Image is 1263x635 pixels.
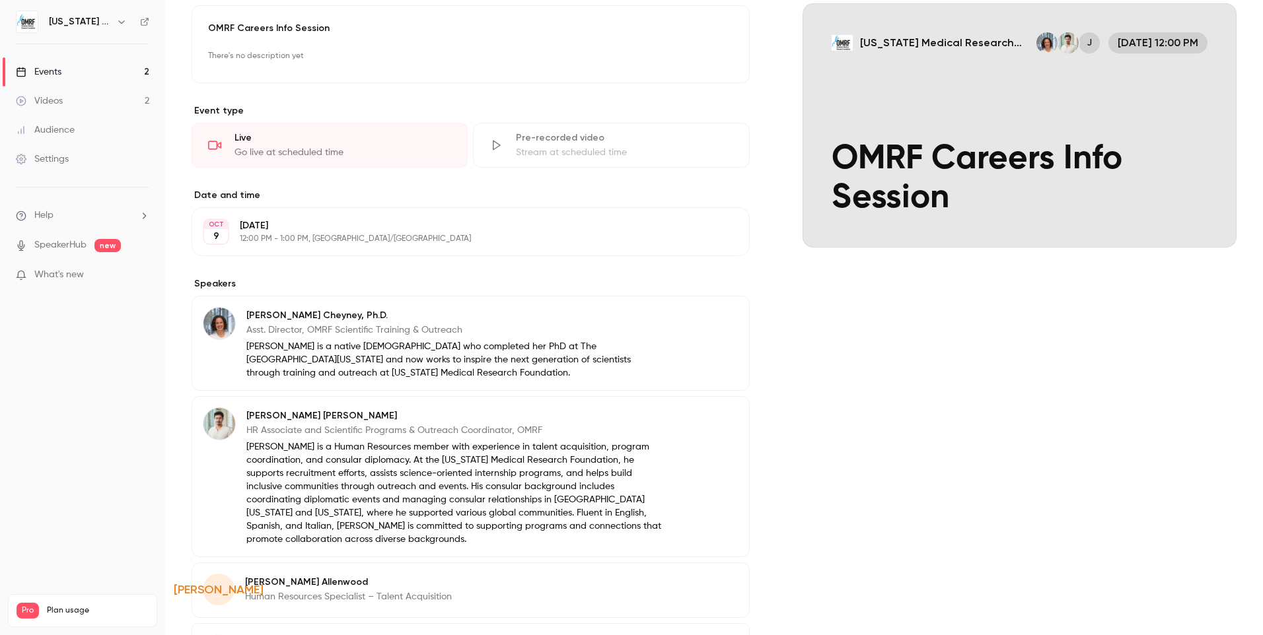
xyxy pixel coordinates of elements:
[16,152,69,166] div: Settings
[516,131,733,145] div: Pre-recorded video
[208,22,733,35] p: OMRF Careers Info Session
[16,94,63,108] div: Videos
[246,323,664,337] p: Asst. Director, OMRF Scientific Training & Outreach
[34,238,87,252] a: SpeakerHub
[192,396,750,557] div: J. Joel Solís[PERSON_NAME] [PERSON_NAME]HR Associate and Scientific Programs & Outreach Coordinat...
[203,308,235,339] img: Ashley Cheyney, Ph.D.
[192,104,750,117] p: Event type
[245,590,452,603] p: Human Resources Specialist – Talent Acquisition
[240,219,680,232] p: [DATE]
[246,409,664,422] p: [PERSON_NAME] [PERSON_NAME]
[94,239,121,252] span: new
[192,562,750,618] div: [PERSON_NAME][PERSON_NAME] AllenwoodHuman Resources Specialist – Talent Acquisition
[16,123,75,137] div: Audience
[16,65,61,79] div: Events
[213,230,219,243] p: 9
[133,269,149,281] iframe: Noticeable Trigger
[192,123,468,168] div: LiveGo live at scheduled time
[17,11,38,32] img: Oklahoma Medical Research Foundation
[192,277,750,290] label: Speakers
[34,209,54,222] span: Help
[34,268,84,282] span: What's new
[246,440,664,546] p: [PERSON_NAME] is a Human Resources member with experience in talent acquisition, program coordina...
[204,220,228,229] div: OCT
[246,340,664,380] p: [PERSON_NAME] is a native [DEMOGRAPHIC_DATA] who completed her PhD at The [GEOGRAPHIC_DATA][US_ST...
[473,123,749,168] div: Pre-recorded videoStream at scheduled time
[192,189,750,202] label: Date and time
[208,46,733,67] p: There's no description yet
[192,296,750,391] div: Ashley Cheyney, Ph.D.[PERSON_NAME] Cheyney, Ph.D.Asst. Director, OMRF Scientific Training & Outre...
[245,576,452,589] p: [PERSON_NAME] Allenwood
[246,424,664,437] p: HR Associate and Scientific Programs & Outreach Coordinator, OMRF
[47,605,149,616] span: Plan usage
[235,146,451,159] div: Go live at scheduled time
[16,209,149,222] li: help-dropdown-opener
[235,131,451,145] div: Live
[516,146,733,159] div: Stream at scheduled time
[174,581,264,599] span: [PERSON_NAME]
[240,234,680,244] p: 12:00 PM - 1:00 PM, [GEOGRAPHIC_DATA]/[GEOGRAPHIC_DATA]
[49,15,111,28] h6: [US_STATE] Medical Research Foundation
[203,408,235,440] img: J. Joel Solís
[17,603,39,618] span: Pro
[246,309,664,322] p: [PERSON_NAME] Cheyney, Ph.D.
